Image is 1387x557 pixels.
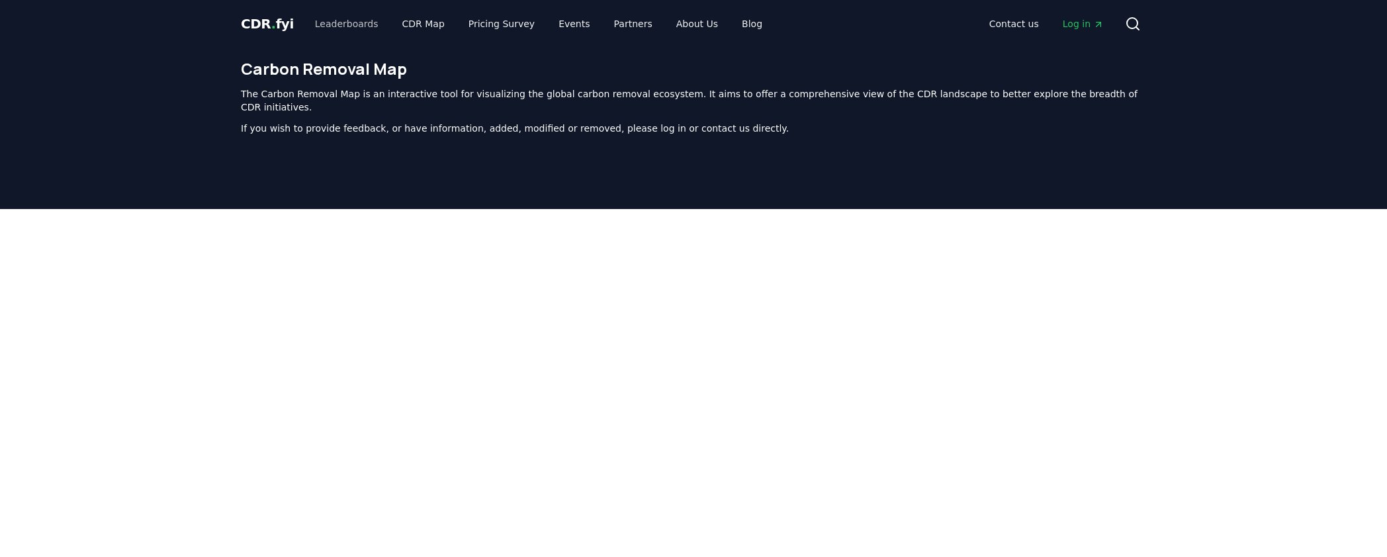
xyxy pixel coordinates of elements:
a: Contact us [979,12,1050,36]
span: . [271,16,276,32]
span: Log in [1063,17,1104,30]
h1: Carbon Removal Map [241,58,1146,79]
p: If you wish to provide feedback, or have information, added, modified or removed, please log in o... [241,122,1146,135]
a: Log in [1052,12,1114,36]
a: CDR.fyi [241,15,294,33]
nav: Main [304,12,773,36]
a: Pricing Survey [458,12,545,36]
nav: Main [979,12,1114,36]
a: About Us [666,12,729,36]
a: Events [548,12,600,36]
p: The Carbon Removal Map is an interactive tool for visualizing the global carbon removal ecosystem... [241,87,1146,114]
a: Partners [604,12,663,36]
a: Leaderboards [304,12,389,36]
span: CDR fyi [241,16,294,32]
a: CDR Map [392,12,455,36]
a: Blog [731,12,773,36]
